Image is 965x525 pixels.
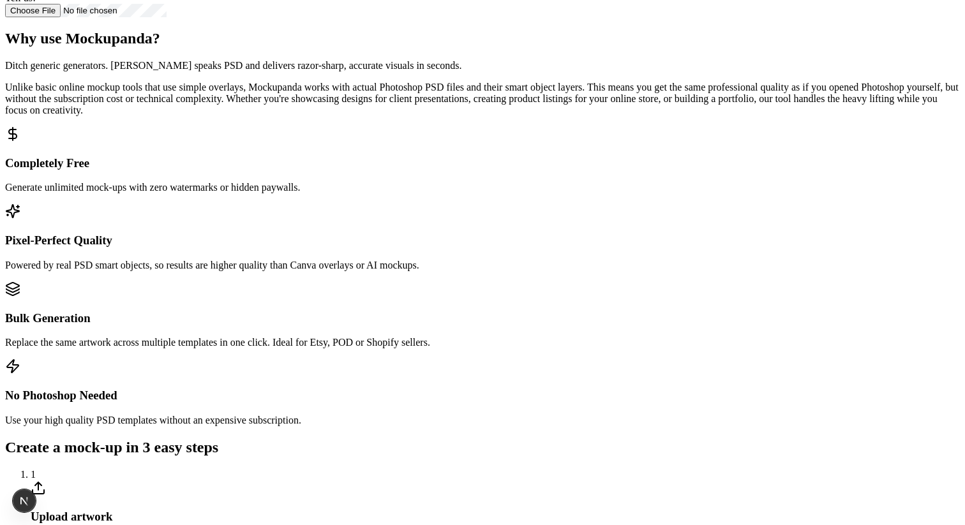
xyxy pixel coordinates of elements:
[5,182,960,193] p: Generate unlimited mock-ups with zero watermarks or hidden paywalls.
[5,60,960,71] p: Ditch generic generators. [PERSON_NAME] speaks PSD and delivers razor-sharp, accurate visuals in ...
[5,260,960,271] p: Powered by real PSD smart objects, so results are higher quality than Canva overlays or AI mockups.
[5,311,960,325] h3: Bulk Generation
[5,415,960,426] p: Use your high quality PSD templates without an expensive subscription.
[5,30,960,47] h2: Why use Mockupanda?
[5,388,960,403] h3: No Photoshop Needed
[5,156,960,170] h3: Completely Free
[5,233,960,248] h3: Pixel-Perfect Quality
[5,82,960,116] p: Unlike basic online mockup tools that use simple overlays, Mockupanda works with actual Photoshop...
[31,510,960,524] h3: Upload artwork
[31,469,36,480] span: 1
[5,337,960,348] p: Replace the same artwork across multiple templates in one click. Ideal for Etsy, POD or Shopify s...
[5,439,960,456] h2: Create a mock-up in 3 easy steps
